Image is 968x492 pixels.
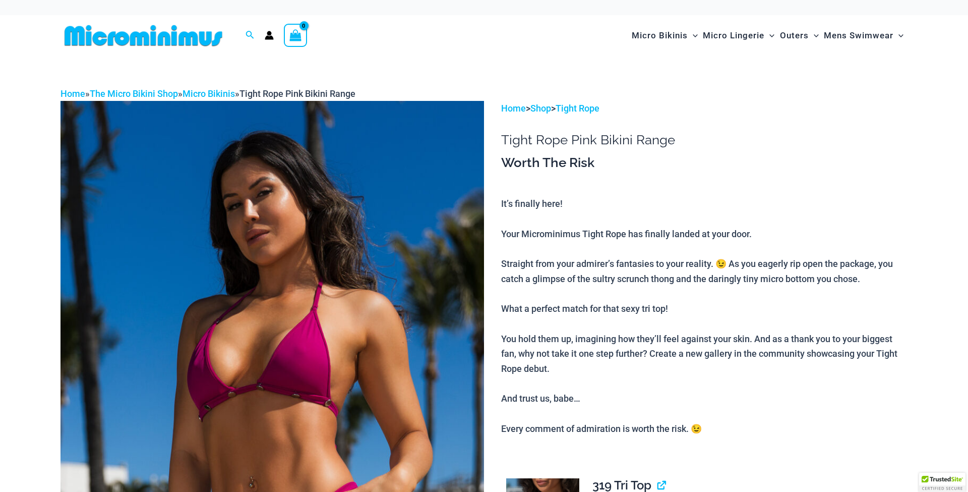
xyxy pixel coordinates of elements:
span: Menu Toggle [764,23,774,48]
img: MM SHOP LOGO FLAT [60,24,226,47]
span: » » » [60,88,355,99]
a: Shop [530,103,551,114]
a: View Shopping Cart, empty [284,24,307,47]
a: Home [60,88,85,99]
span: Menu Toggle [893,23,903,48]
div: TrustedSite Certified [919,473,965,492]
a: Tight Rope [556,103,599,114]
a: Micro LingerieMenu ToggleMenu Toggle [700,20,777,51]
span: Mens Swimwear [824,23,893,48]
p: > > [501,101,907,116]
span: Menu Toggle [809,23,819,48]
a: Mens SwimwearMenu ToggleMenu Toggle [821,20,906,51]
a: Home [501,103,526,114]
span: Micro Bikinis [632,23,688,48]
a: Micro BikinisMenu ToggleMenu Toggle [629,20,700,51]
span: Micro Lingerie [703,23,764,48]
span: Outers [780,23,809,48]
a: OutersMenu ToggleMenu Toggle [777,20,821,51]
p: It’s finally here! Your Microminimus Tight Rope has finally landed at your door. Straight from yo... [501,196,907,436]
a: Account icon link [265,31,274,40]
a: Search icon link [246,29,255,42]
a: Micro Bikinis [183,88,235,99]
a: The Micro Bikini Shop [90,88,178,99]
nav: Site Navigation [628,19,907,52]
span: Tight Rope Pink Bikini Range [239,88,355,99]
span: Menu Toggle [688,23,698,48]
h1: Tight Rope Pink Bikini Range [501,132,907,148]
h3: Worth The Risk [501,154,907,172]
